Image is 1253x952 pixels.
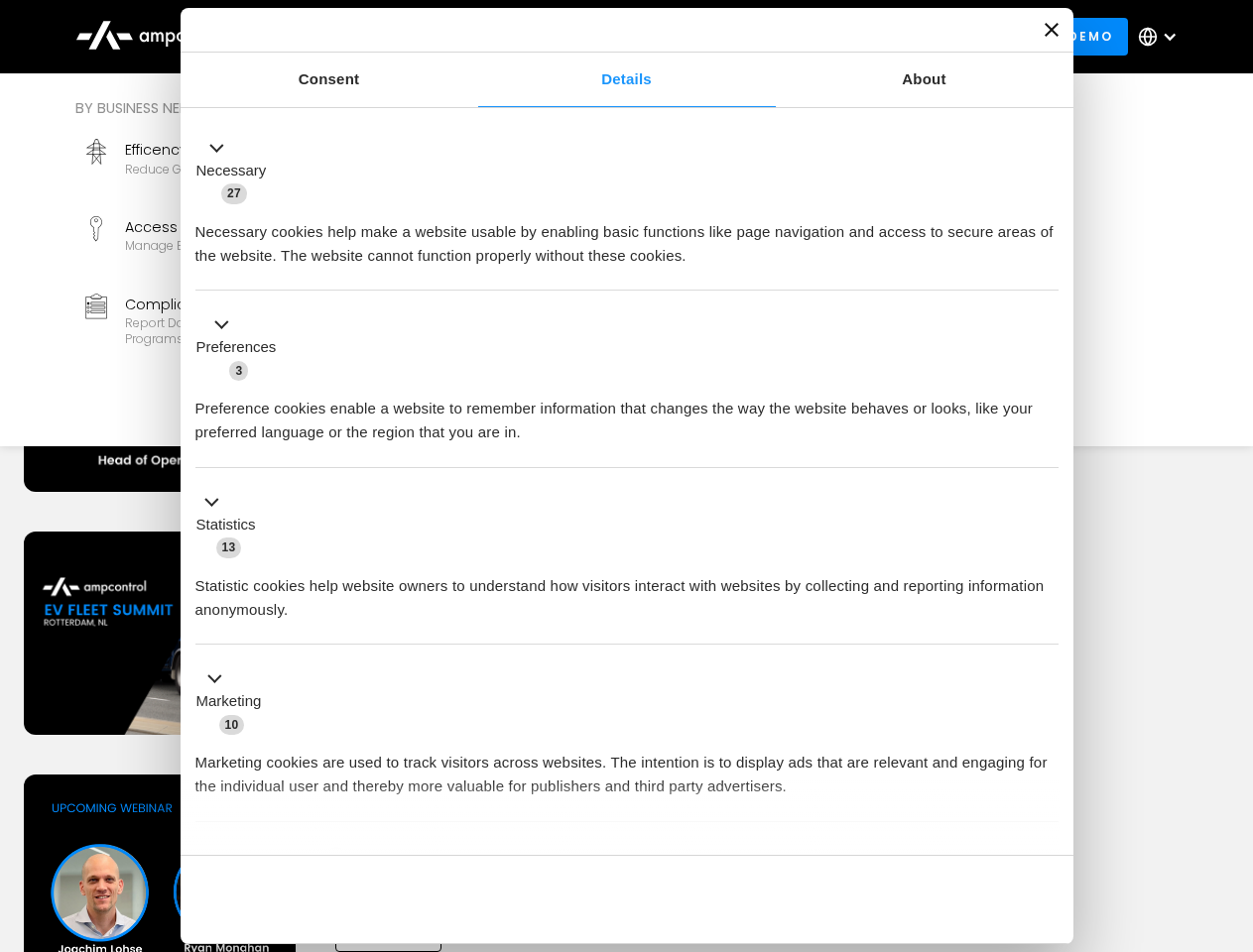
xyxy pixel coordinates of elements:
a: EfficencyReduce grid contraints and fuel costs [75,131,393,200]
button: Necessary (27) [195,136,279,205]
a: ComplianceReport data and stay compliant with EV programs [75,286,393,355]
button: Statistics (13) [195,490,268,559]
label: Statistics [196,514,256,536]
div: Access Control [125,216,364,238]
button: Unclassified (2) [195,844,358,869]
div: Preference cookies enable a website to remember information that changes the way the website beha... [195,382,1059,444]
span: 10 [219,715,245,735]
div: By business need [75,97,718,119]
div: Reduce grid contraints and fuel costs [125,162,353,178]
label: Preferences [196,336,277,359]
a: Details [478,53,776,107]
div: Compliance [125,294,385,315]
div: Report data and stay compliant with EV programs [125,315,385,346]
a: Access ControlManage EV charger security and access [75,208,393,278]
button: Okay [773,871,1058,928]
span: 13 [216,537,242,557]
button: Close banner [1045,23,1059,37]
a: Consent [181,53,478,107]
div: Manage EV charger security and access [125,238,364,254]
label: Marketing [196,690,262,713]
label: Necessary [196,160,267,182]
div: Marketing cookies are used to track visitors across websites. The intention is to display ads tha... [195,736,1059,798]
span: 2 [327,847,346,867]
div: Efficency [125,139,353,161]
span: 3 [229,361,248,381]
button: Preferences (3) [195,313,289,383]
a: About [776,53,1073,107]
div: Necessary cookies help make a website usable by enabling basic functions like page navigation and... [195,205,1059,268]
button: Marketing (10) [195,667,274,737]
span: 27 [221,183,247,203]
div: Statistic cookies help website owners to understand how visitors interact with websites by collec... [195,559,1059,622]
